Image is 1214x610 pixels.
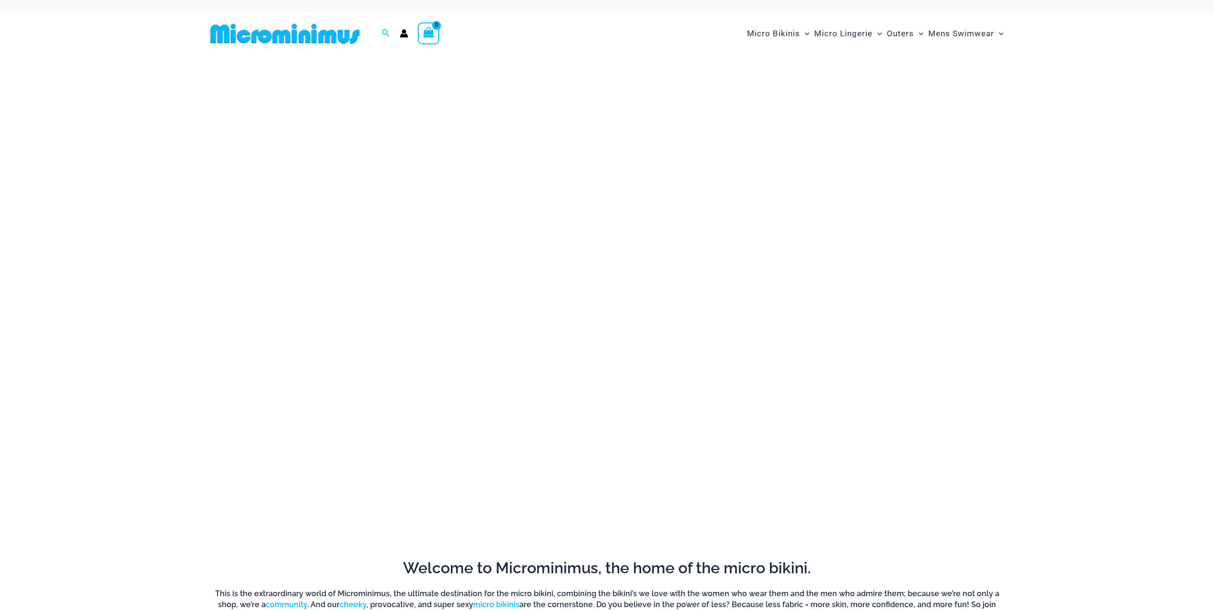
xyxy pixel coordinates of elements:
img: MM SHOP LOGO FLAT [207,23,363,44]
span: Menu Toggle [872,21,882,46]
span: Outers [887,21,914,46]
span: Menu Toggle [800,21,809,46]
span: Menu Toggle [914,21,923,46]
span: Menu Toggle [994,21,1004,46]
a: micro bikinis [473,600,519,609]
a: Search icon link [382,28,390,40]
a: Mens SwimwearMenu ToggleMenu Toggle [926,19,1006,48]
span: Mens Swimwear [928,21,994,46]
h2: Welcome to Microminimus, the home of the micro bikini. [214,558,1001,578]
span: Micro Bikinis [747,21,800,46]
a: Micro BikinisMenu ToggleMenu Toggle [745,19,812,48]
a: Account icon link [400,29,408,38]
span: Micro Lingerie [814,21,872,46]
a: OutersMenu ToggleMenu Toggle [884,19,926,48]
a: cheeky [340,600,366,609]
a: Micro LingerieMenu ToggleMenu Toggle [812,19,884,48]
a: View Shopping Cart, empty [418,22,440,44]
a: community [266,600,307,609]
nav: Site Navigation [743,18,1008,50]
